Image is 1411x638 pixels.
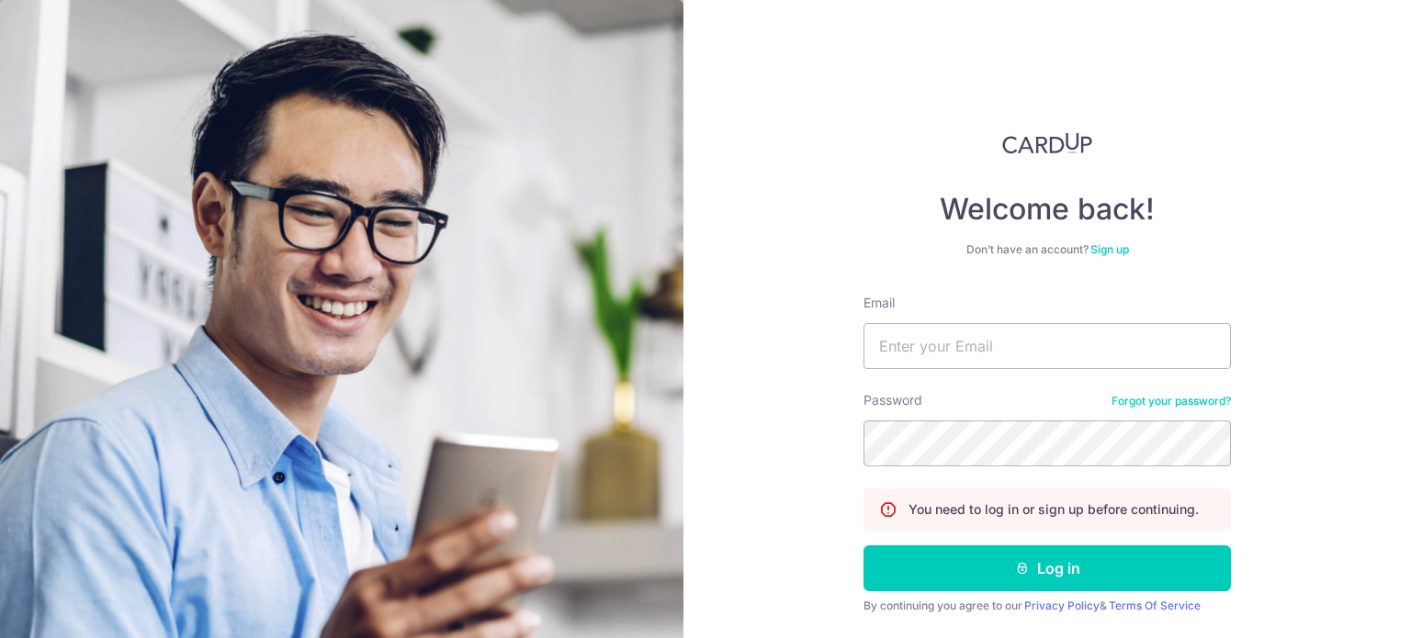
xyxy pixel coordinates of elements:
div: Don’t have an account? [864,242,1231,257]
a: Sign up [1090,242,1129,256]
p: You need to log in or sign up before continuing. [909,500,1199,519]
label: Password [864,391,922,409]
a: Terms Of Service [1109,599,1201,612]
a: Privacy Policy [1024,599,1100,612]
button: Log in [864,545,1231,591]
h4: Welcome back! [864,191,1231,228]
div: By continuing you agree to our & [864,599,1231,613]
input: Enter your Email [864,323,1231,369]
label: Email [864,294,895,312]
img: CardUp Logo [1002,132,1092,154]
a: Forgot your password? [1112,394,1231,409]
